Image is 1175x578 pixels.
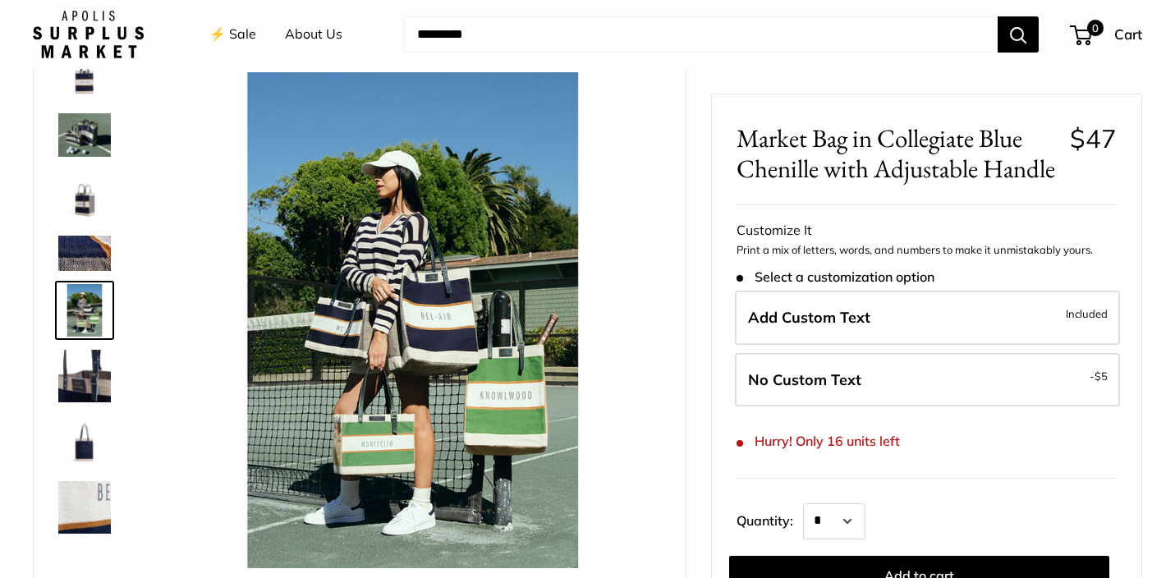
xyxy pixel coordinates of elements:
span: Hurry! Only 16 units left [737,433,900,449]
a: description_Print Shop Exclusive Leather Patch on each bag [55,346,114,406]
div: Customize It [737,218,1117,242]
span: Market Bag in Collegiate Blue Chenille with Adjustable Handle [737,123,1058,184]
span: Included [1066,304,1108,323]
img: Market Bag in Collegiate Blue Chenille with Adjustable Handle [58,481,111,534]
p: Print a mix of letters, words, and numbers to make it unmistakably yours. [737,242,1117,259]
label: Quantity: [737,498,803,539]
img: description_Adjustable Handles for whatever mood you are in [58,170,111,222]
span: Add Custom Text [748,308,870,327]
a: About Us [285,22,342,47]
img: Apolis: Surplus Market [33,11,144,58]
img: description_A close up of our first Chenille Jute Market Bag [58,236,111,271]
img: description_Our very first Chenille-Jute Market bag [58,48,111,100]
a: Market Bag in Collegiate Blue Chenille with Adjustable Handle [55,478,114,537]
span: $47 [1070,122,1117,154]
img: Market Bag in Collegiate Blue Chenille with Adjustable Handle [58,284,111,337]
span: 0 [1087,20,1104,36]
a: 0 Cart [1072,21,1142,48]
img: description_Take it anywhere with easy-grip handles. [58,113,111,157]
span: No Custom Text [748,370,861,389]
label: Leave Blank [735,353,1120,407]
span: Cart [1114,25,1142,43]
button: Search [998,16,1039,53]
a: description_Take it anywhere with easy-grip handles. [55,110,114,160]
span: Select a customization option [737,269,934,285]
a: description_Adjustable Handles for whatever mood you are in [55,167,114,226]
a: ⚡️ Sale [209,22,256,47]
label: Add Custom Text [735,291,1120,345]
img: description_Print Shop Exclusive Leather Patch on each bag [58,350,111,402]
a: description_Seal of authenticity printed on the backside of every bag. [55,412,114,471]
img: description_Seal of authenticity printed on the backside of every bag. [58,415,111,468]
input: Search... [404,16,998,53]
img: Market Bag in Collegiate Blue Chenille with Adjustable Handle [165,72,661,568]
a: description_A close up of our first Chenille Jute Market Bag [55,232,114,274]
a: description_Our very first Chenille-Jute Market bag [55,44,114,103]
span: - [1090,366,1108,386]
span: $5 [1095,369,1108,383]
a: Market Bag in Collegiate Blue Chenille with Adjustable Handle [55,281,114,340]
